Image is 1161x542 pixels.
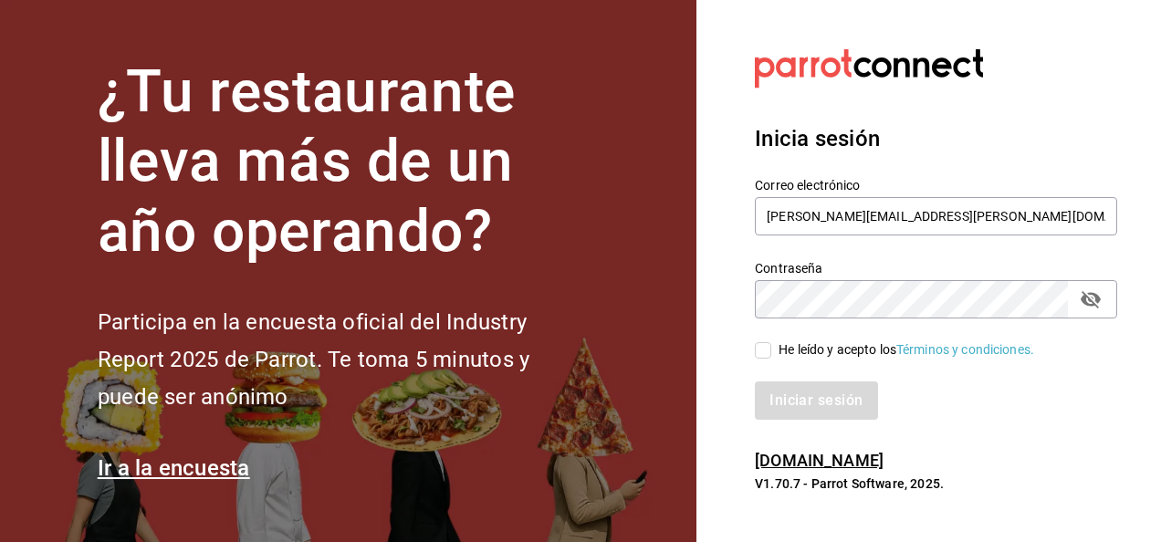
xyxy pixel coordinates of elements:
[98,455,250,481] a: Ir a la encuesta
[755,451,884,470] a: [DOMAIN_NAME]
[98,57,591,267] h1: ¿Tu restaurante lleva más de un año operando?
[755,474,1117,493] p: V1.70.7 - Parrot Software, 2025.
[779,340,1034,360] div: He leído y acepto los
[755,261,1117,274] label: Contraseña
[896,342,1034,357] a: Términos y condiciones.
[98,304,591,415] h2: Participa en la encuesta oficial del Industry Report 2025 de Parrot. Te toma 5 minutos y puede se...
[755,178,1117,191] label: Correo electrónico
[755,122,1117,155] h3: Inicia sesión
[755,197,1117,235] input: Ingresa tu correo electrónico
[1075,284,1106,315] button: passwordField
